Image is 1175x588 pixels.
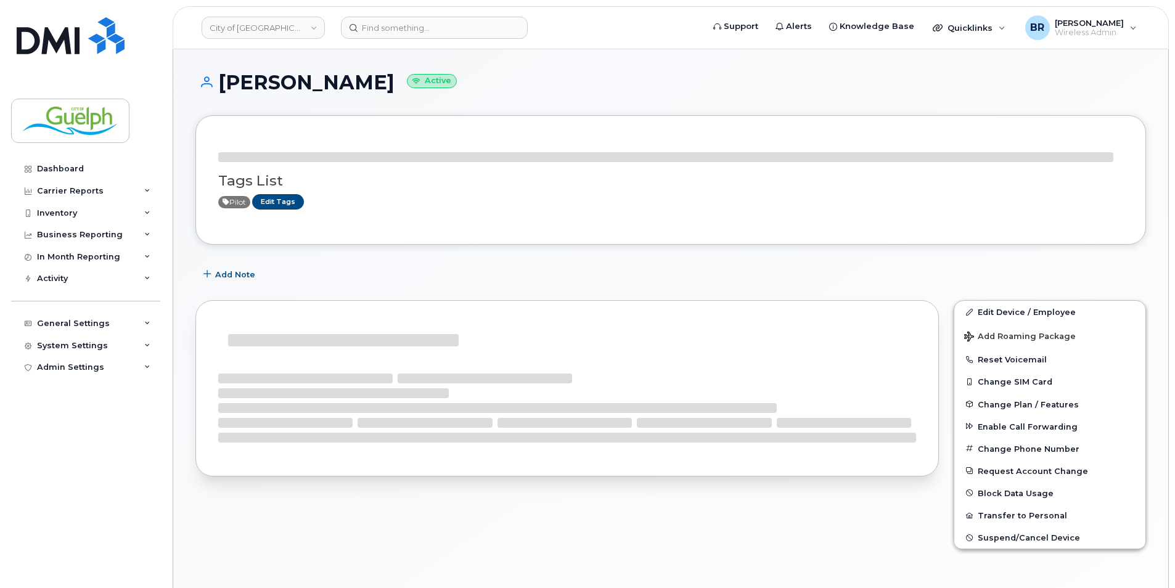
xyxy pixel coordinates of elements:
[407,74,457,88] small: Active
[252,194,304,210] a: Edit Tags
[954,482,1145,504] button: Block Data Usage
[954,323,1145,348] button: Add Roaming Package
[954,460,1145,482] button: Request Account Change
[195,71,1146,93] h1: [PERSON_NAME]
[954,348,1145,370] button: Reset Voicemail
[954,415,1145,438] button: Enable Call Forwarding
[954,504,1145,526] button: Transfer to Personal
[978,533,1080,542] span: Suspend/Cancel Device
[978,422,1078,431] span: Enable Call Forwarding
[195,263,266,285] button: Add Note
[218,196,250,208] span: Active
[978,399,1079,409] span: Change Plan / Features
[215,269,255,280] span: Add Note
[218,173,1123,189] h3: Tags List
[964,332,1076,343] span: Add Roaming Package
[954,393,1145,415] button: Change Plan / Features
[954,526,1145,549] button: Suspend/Cancel Device
[954,370,1145,393] button: Change SIM Card
[954,301,1145,323] a: Edit Device / Employee
[954,438,1145,460] button: Change Phone Number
